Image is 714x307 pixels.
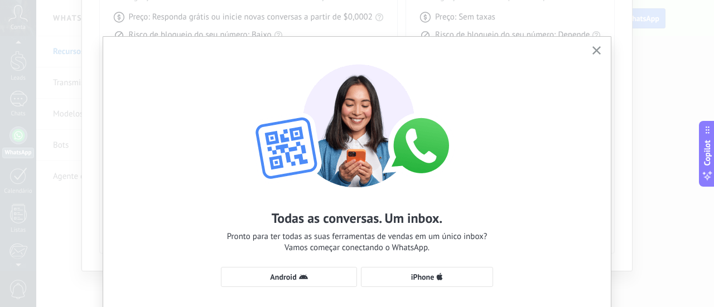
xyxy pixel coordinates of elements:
button: Android [221,267,357,287]
span: Android [270,273,296,281]
h2: Todas as conversas. Um inbox. [272,209,443,227]
img: wa-lite-select-device.png [234,53,480,187]
span: Pronto para ter todas as suas ferramentas de vendas em um único inbox? Vamos começar conectando o... [227,231,488,254]
span: Copilot [702,140,713,165]
button: iPhone [361,267,493,287]
span: iPhone [411,273,435,281]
